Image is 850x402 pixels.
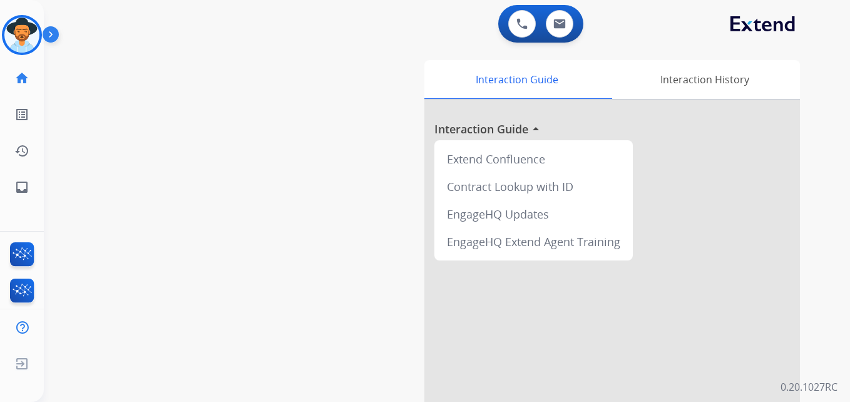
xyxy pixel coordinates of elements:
div: EngageHQ Updates [439,200,628,228]
p: 0.20.1027RC [781,379,837,394]
mat-icon: history [14,143,29,158]
mat-icon: home [14,71,29,86]
div: Interaction Guide [424,60,609,99]
div: EngageHQ Extend Agent Training [439,228,628,255]
img: avatar [4,18,39,53]
mat-icon: list_alt [14,107,29,122]
mat-icon: inbox [14,180,29,195]
div: Contract Lookup with ID [439,173,628,200]
div: Interaction History [609,60,800,99]
div: Extend Confluence [439,145,628,173]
